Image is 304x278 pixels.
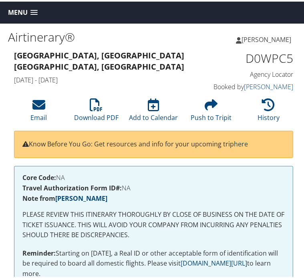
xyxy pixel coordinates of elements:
h1: Airtinerary® [8,27,154,44]
h4: NA [22,183,285,190]
strong: Core Code: [22,172,56,180]
a: Email [30,101,47,120]
a: here [234,138,248,147]
p: Starting on [DATE], a Real ID or other acceptable form of identification will be required to boar... [22,247,285,278]
h1: D0WPC5 [208,48,293,65]
a: History [258,101,280,120]
a: [PERSON_NAME] [55,192,107,201]
strong: Note from [22,192,107,201]
p: PLEASE REVIEW THIS ITINERARY THOROUGHLY BY CLOSE OF BUSINESS ON THE DATE OF TICKET ISSUANCE. THIS... [22,208,285,239]
a: [DOMAIN_NAME][URL] [181,257,247,266]
strong: [GEOGRAPHIC_DATA], [GEOGRAPHIC_DATA] [GEOGRAPHIC_DATA], [GEOGRAPHIC_DATA] [14,48,184,70]
a: [PERSON_NAME] [236,26,299,50]
span: [PERSON_NAME] [242,34,291,42]
a: Add to Calendar [129,101,178,120]
a: Push to Tripit [191,101,232,120]
a: Menu [4,4,42,18]
h4: [DATE] - [DATE] [14,74,196,83]
h4: NA [22,173,285,179]
h4: Booked by [208,81,293,90]
p: Know Before You Go: Get resources and info for your upcoming trip [22,138,285,148]
strong: Travel Authorization Form ID#: [22,182,122,191]
a: Download PDF [74,101,119,120]
a: [PERSON_NAME] [244,81,293,90]
strong: Reminder: [22,247,56,256]
h4: Agency Locator [208,68,293,77]
span: Menu [8,7,28,15]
